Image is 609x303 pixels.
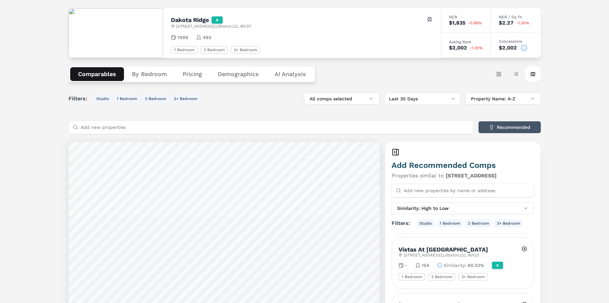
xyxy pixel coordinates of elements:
h2: Dakota Ridge [171,17,209,23]
span: [STREET_ADDRESS] , Littleton , CO , 80123 [404,253,479,258]
span: [STREET_ADDRESS] [446,172,497,179]
span: Filters: [392,219,414,227]
div: A [212,16,223,24]
div: NER [449,15,483,19]
span: 480 [203,34,212,41]
div: 1 Bedroom [171,46,198,54]
button: Recommended [478,121,541,133]
button: AI Analysis [267,67,314,81]
button: 3+ Bedroom [171,95,200,103]
button: Demographics [210,67,267,81]
button: Comparables [70,67,124,81]
div: $2.27 [499,20,514,26]
div: 2 Bedroom [200,46,228,54]
button: 1 Bedroom [114,95,140,103]
span: [STREET_ADDRESS] , Littleton , CO , 80127 [176,24,251,29]
div: $2,002 [449,45,467,51]
button: Similarity: High to Low [392,202,534,214]
div: 2 Bedroom [428,273,456,281]
button: 1 Bedroom [437,219,463,227]
span: Similarity : [444,262,466,269]
div: 3+ Bedroom [231,46,260,54]
button: Studio [417,219,435,227]
h2: Vistas At [GEOGRAPHIC_DATA] [398,247,488,253]
span: -1.30% [516,21,529,25]
span: - [405,262,407,269]
p: Properties similar to [392,172,534,180]
div: A [492,262,503,269]
div: $2,002 [499,45,517,51]
span: -0.95% [468,21,482,25]
button: Property Name: A-Z [465,93,541,105]
span: 154 [422,262,429,269]
span: 80.52% [468,262,484,269]
button: 2 Bedroom [465,219,492,227]
div: NER / Sq Ft [499,15,533,19]
div: 3+ Bedroom [458,273,488,281]
button: 2 Bedroom [142,95,169,103]
span: Filters: [69,95,91,103]
button: 3+ Bedroom [494,219,523,227]
input: Add new properties by name or address [404,184,530,197]
div: Concessions [499,39,533,43]
input: Add new properties [81,121,469,134]
div: $1,835 [449,20,465,26]
span: 1999 [177,34,188,41]
span: -1.20% [470,46,483,50]
button: Studio [94,95,112,103]
div: 1 Bedroom [398,273,425,281]
button: All comps selected [304,93,379,105]
button: By Bedroom [124,67,175,81]
h2: Add Recommended Comps [392,160,534,171]
div: Asking Rent [449,40,483,44]
button: Pricing [175,67,210,81]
